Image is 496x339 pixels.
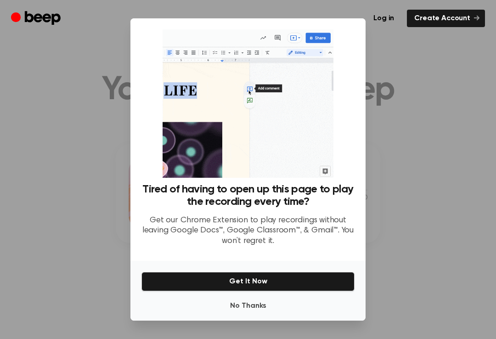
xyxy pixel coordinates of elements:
a: Beep [11,10,63,28]
button: Get It Now [141,272,355,291]
a: Create Account [407,10,485,27]
h3: Tired of having to open up this page to play the recording every time? [141,183,355,208]
img: Beep extension in action [163,29,333,178]
p: Get our Chrome Extension to play recordings without leaving Google Docs™, Google Classroom™, & Gm... [141,215,355,247]
button: No Thanks [141,297,355,315]
a: Log in [366,10,401,27]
